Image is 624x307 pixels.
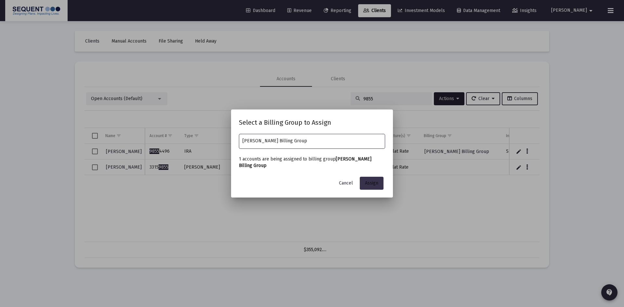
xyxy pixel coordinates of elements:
[242,138,382,144] input: Select a billing group
[360,177,383,190] button: Assign
[365,180,378,186] span: Assign
[239,156,385,169] p: 1 accounts are being assigned to billing group
[334,177,358,190] button: Cancel
[239,117,385,128] h2: Select a Billing Group to Assign
[339,180,353,186] span: Cancel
